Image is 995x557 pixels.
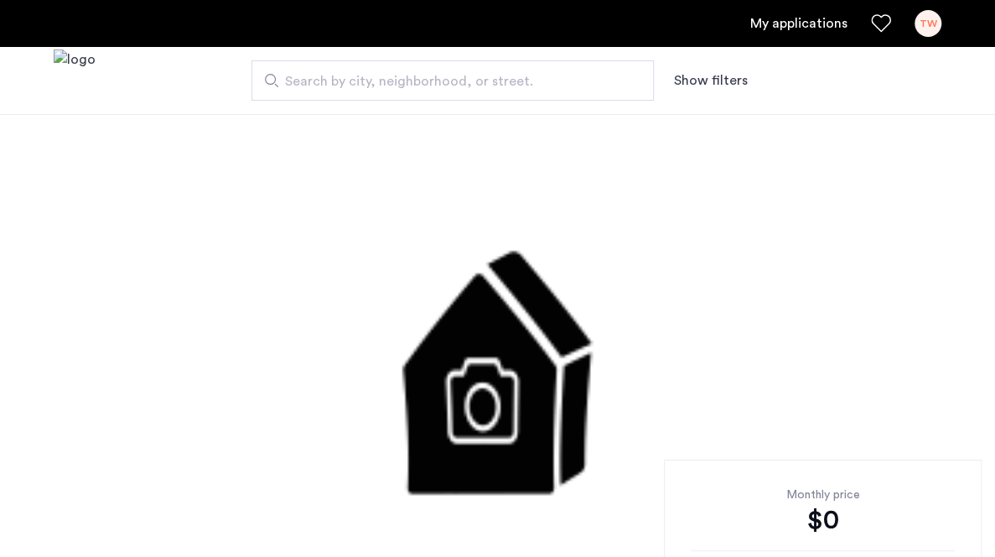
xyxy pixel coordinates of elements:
[54,49,96,112] a: Cazamio logo
[691,487,955,503] div: Monthly price
[925,490,978,540] iframe: chat widget
[691,503,955,537] div: $0
[871,13,891,34] a: Favorites
[750,13,847,34] a: My application
[54,49,96,112] img: logo
[674,70,748,91] button: Show or hide filters
[285,71,607,91] span: Search by city, neighborhood, or street.
[915,10,941,37] div: TW
[251,60,654,101] input: Apartment Search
